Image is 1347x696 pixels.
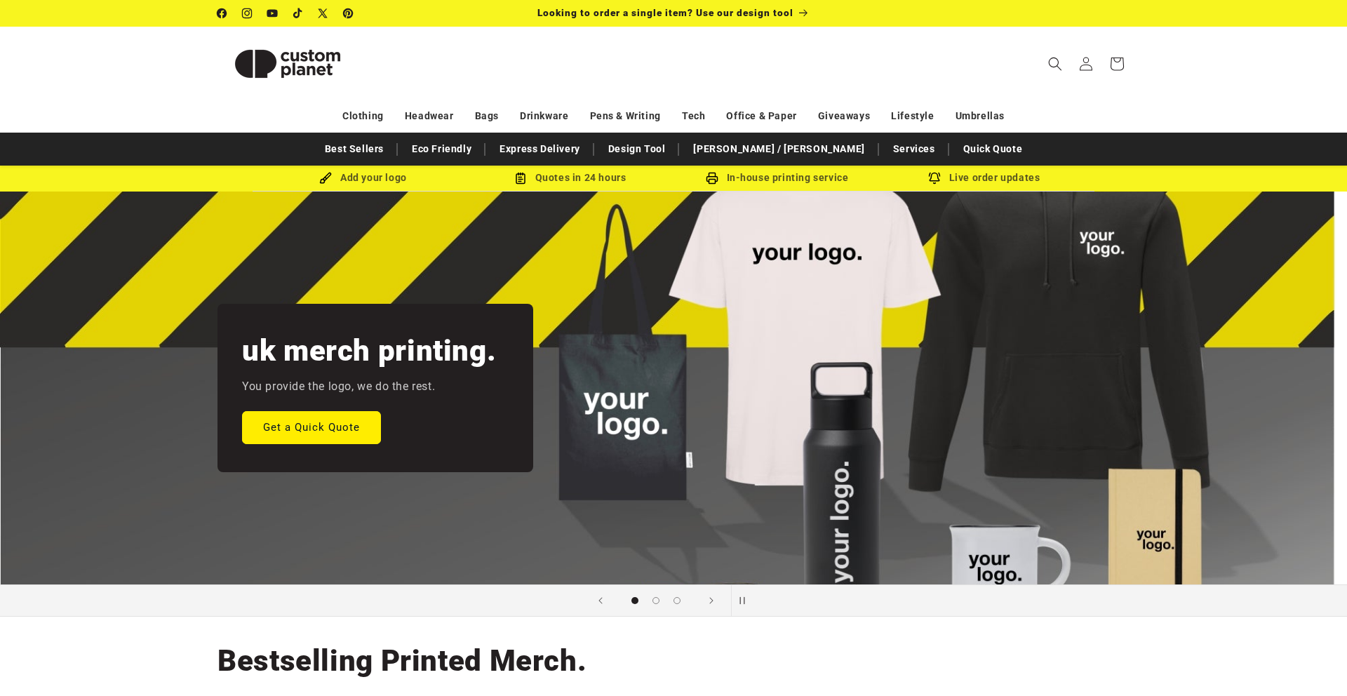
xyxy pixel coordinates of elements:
img: Order Updates Icon [514,172,527,185]
p: You provide the logo, we do the rest. [242,377,435,397]
a: Quick Quote [956,137,1030,161]
button: Pause slideshow [731,585,762,616]
button: Load slide 3 of 3 [666,590,688,611]
button: Load slide 2 of 3 [645,590,666,611]
a: Services [886,137,942,161]
button: Previous slide [585,585,616,616]
a: Express Delivery [492,137,587,161]
a: Design Tool [601,137,673,161]
div: In-house printing service [673,169,880,187]
summary: Search [1040,48,1071,79]
img: In-house printing [706,172,718,185]
h2: uk merch printing. [242,332,496,370]
img: Custom Planet [217,32,358,95]
a: Eco Friendly [405,137,478,161]
a: Custom Planet [213,27,363,100]
a: Tech [682,104,705,128]
a: Bags [475,104,499,128]
div: Quotes in 24 hours [467,169,673,187]
img: Order updates [928,172,941,185]
a: Clothing [342,104,384,128]
a: Drinkware [520,104,568,128]
a: [PERSON_NAME] / [PERSON_NAME] [686,137,871,161]
a: Lifestyle [891,104,934,128]
a: Office & Paper [726,104,796,128]
button: Load slide 1 of 3 [624,590,645,611]
a: Best Sellers [318,137,391,161]
h2: Bestselling Printed Merch. [217,642,587,680]
a: Headwear [405,104,454,128]
button: Next slide [696,585,727,616]
a: Umbrellas [956,104,1005,128]
a: Get a Quick Quote [242,410,381,443]
img: Brush Icon [319,172,332,185]
a: Pens & Writing [590,104,661,128]
span: Looking to order a single item? Use our design tool [537,7,793,18]
div: Add your logo [260,169,467,187]
a: Giveaways [818,104,870,128]
div: Live order updates [880,169,1087,187]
